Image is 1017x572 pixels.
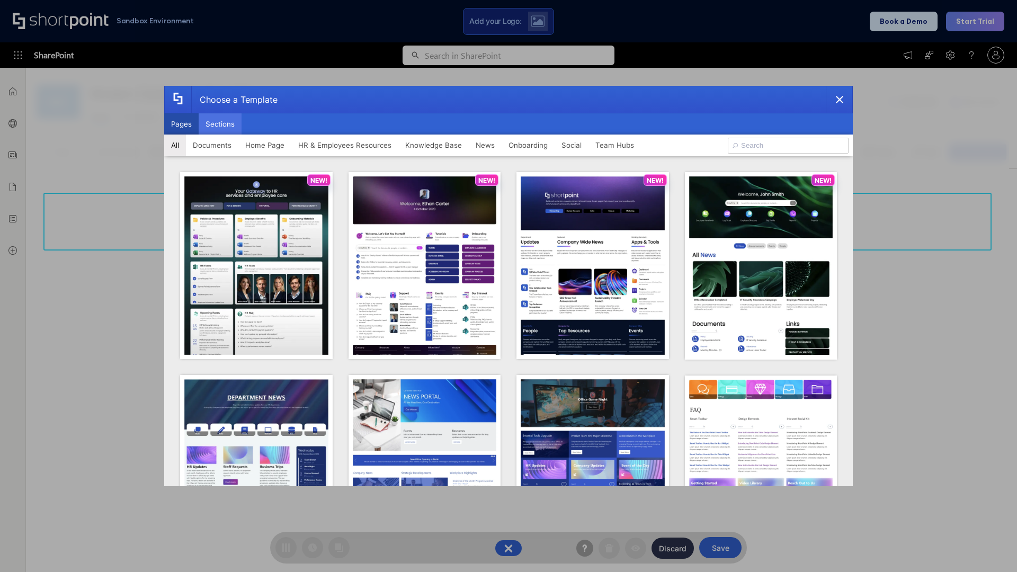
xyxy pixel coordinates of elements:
button: Social [555,135,588,156]
p: NEW! [647,176,664,184]
button: Documents [186,135,238,156]
button: Sections [199,113,242,135]
input: Search [728,138,849,154]
p: NEW! [310,176,327,184]
button: Pages [164,113,199,135]
div: Choose a Template [191,86,278,113]
button: HR & Employees Resources [291,135,398,156]
button: Onboarding [502,135,555,156]
iframe: Chat Widget [964,521,1017,572]
button: Team Hubs [588,135,641,156]
button: News [469,135,502,156]
button: Knowledge Base [398,135,469,156]
div: template selector [164,86,853,486]
p: NEW! [815,176,832,184]
p: NEW! [478,176,495,184]
button: All [164,135,186,156]
button: Home Page [238,135,291,156]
